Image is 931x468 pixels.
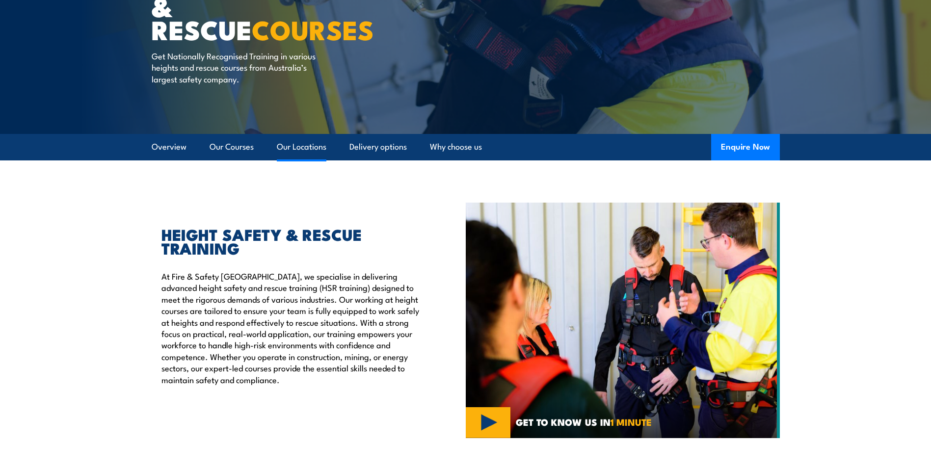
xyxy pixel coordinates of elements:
[152,50,331,84] p: Get Nationally Recognised Training in various heights and rescue courses from Australia’s largest...
[152,134,186,160] a: Overview
[349,134,407,160] a: Delivery options
[277,134,326,160] a: Our Locations
[161,227,421,255] h2: HEIGHT SAFETY & RESCUE TRAINING
[711,134,780,160] button: Enquire Now
[210,134,254,160] a: Our Courses
[516,417,652,426] span: GET TO KNOW US IN
[430,134,482,160] a: Why choose us
[161,270,421,385] p: At Fire & Safety [GEOGRAPHIC_DATA], we specialise in delivering advanced height safety and rescue...
[252,8,374,49] strong: COURSES
[466,203,780,438] img: Fire & Safety Australia offer working at heights courses and training
[611,415,652,429] strong: 1 MINUTE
